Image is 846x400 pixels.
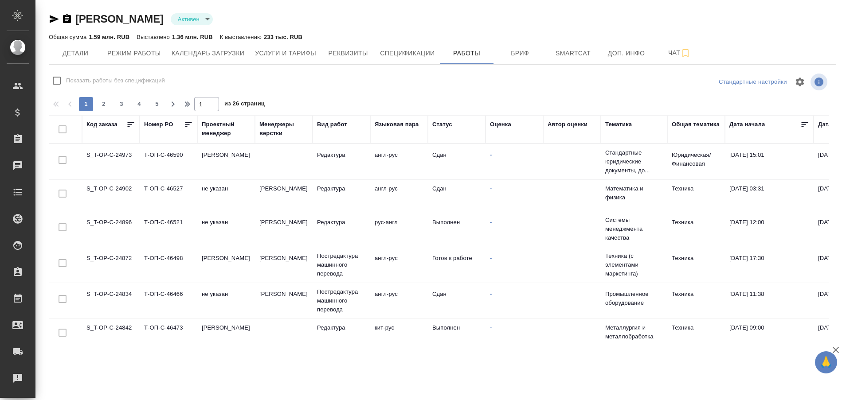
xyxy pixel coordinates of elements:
span: 5 [150,100,164,109]
td: Сдан [428,285,486,316]
td: Выполнен [428,214,486,245]
div: Вид работ [317,120,347,129]
td: кит-рус [370,319,428,350]
td: [PERSON_NAME] [255,285,313,316]
p: Выставлено [137,34,172,40]
span: 3 [114,100,129,109]
p: Системы менеджмента качества [605,216,663,242]
p: Общая сумма [49,34,89,40]
p: Постредактура машинного перевода [317,287,366,314]
p: Редактура [317,218,366,227]
span: Показать работы без спецификаций [66,76,165,85]
td: S_T-OP-C-24842 [82,319,140,350]
span: Реквизиты [327,48,369,59]
div: Дата начала [729,120,765,129]
div: split button [717,75,789,89]
span: 🙏 [819,353,834,372]
div: Оценка [490,120,511,129]
span: 4 [132,100,146,109]
button: Скопировать ссылку [62,14,72,24]
td: Техника [667,249,725,280]
td: Техника [667,180,725,211]
button: 🙏 [815,351,837,373]
td: [DATE] 17:30 [725,249,814,280]
td: [DATE] 15:01 [725,146,814,177]
button: Активен [175,16,202,23]
td: англ-рус [370,285,428,316]
td: [PERSON_NAME] [255,249,313,280]
td: англ-рус [370,146,428,177]
td: S_T-OP-C-24834 [82,285,140,316]
div: Активен [171,13,213,25]
button: 4 [132,97,146,111]
span: Доп. инфо [605,48,648,59]
p: Редактура [317,184,366,193]
span: Чат [658,47,701,58]
td: англ-рус [370,249,428,280]
td: Т-ОП-С-46498 [140,249,197,280]
td: Т-ОП-С-46473 [140,319,197,350]
p: Редактура [317,151,366,159]
span: Режим работы [107,48,161,59]
td: Юридическая/Финансовая [667,146,725,177]
a: - [490,291,492,297]
svg: Подписаться [680,48,691,58]
div: Тематика [605,120,632,129]
div: Общая тематика [672,120,720,129]
td: не указан [197,180,255,211]
td: не указан [197,285,255,316]
td: Т-ОП-С-46527 [140,180,197,211]
td: Т-ОП-С-46466 [140,285,197,316]
p: Стандартные юридические документы, до... [605,148,663,175]
td: Выполнен [428,319,486,350]
td: [DATE] 12:00 [725,214,814,245]
td: Сдан [428,146,486,177]
td: S_T-OP-C-24902 [82,180,140,211]
span: Smartcat [552,48,595,59]
a: - [490,255,492,261]
p: 233 тыс. RUB [264,34,302,40]
p: Промышленное оборудование [605,290,663,307]
a: [PERSON_NAME] [75,13,164,25]
td: [PERSON_NAME] [197,249,255,280]
td: [PERSON_NAME] [197,319,255,350]
td: [DATE] 11:38 [725,285,814,316]
td: англ-рус [370,180,428,211]
p: Редактура [317,323,366,332]
td: [PERSON_NAME] [255,180,313,211]
div: Проектный менеджер [202,120,251,138]
button: 5 [150,97,164,111]
td: [PERSON_NAME] [197,146,255,177]
button: Скопировать ссылку для ЯМессенджера [49,14,59,24]
div: Код заказа [86,120,117,129]
p: Металлургия и металлобработка [605,323,663,341]
a: - [490,151,492,158]
td: Техника [667,285,725,316]
td: рус-англ [370,214,428,245]
td: Готов к работе [428,249,486,280]
span: Детали [54,48,97,59]
td: не указан [197,214,255,245]
div: Менеджеры верстки [259,120,308,138]
span: Календарь загрузки [172,48,245,59]
span: Настроить таблицу [789,71,811,93]
p: 1.59 млн. RUB [89,34,129,40]
td: Техника [667,214,725,245]
p: 1.36 млн. RUB [172,34,213,40]
p: К выставлению [220,34,264,40]
p: Постредактура машинного перевода [317,252,366,278]
div: Языковая пара [375,120,419,129]
span: из 26 страниц [224,98,265,111]
td: Т-ОП-С-46590 [140,146,197,177]
td: S_T-OP-C-24872 [82,249,140,280]
div: Статус [432,120,452,129]
div: Автор оценки [548,120,587,129]
span: Услуги и тарифы [255,48,316,59]
td: [DATE] 03:31 [725,180,814,211]
span: Посмотреть информацию [811,74,829,90]
td: S_T-OP-C-24896 [82,214,140,245]
button: 2 [97,97,111,111]
span: Бриф [499,48,541,59]
span: 2 [97,100,111,109]
a: - [490,219,492,225]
